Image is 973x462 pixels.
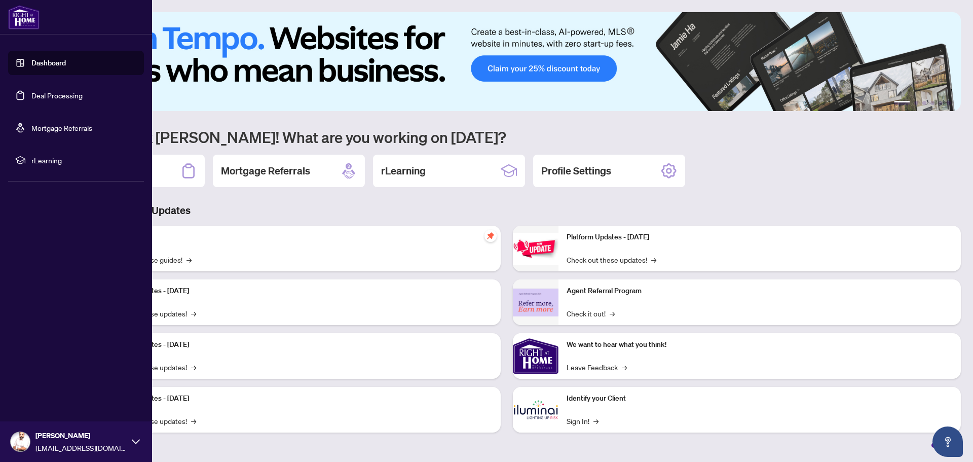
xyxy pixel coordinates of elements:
p: Platform Updates - [DATE] [106,393,493,404]
p: Identify your Client [567,393,953,404]
p: Platform Updates - [DATE] [106,339,493,350]
a: Deal Processing [31,91,83,100]
p: Self-Help [106,232,493,243]
img: Identify your Client [513,387,558,433]
span: → [191,362,196,373]
button: 1 [894,101,910,105]
span: → [651,254,656,265]
button: 4 [930,101,934,105]
span: → [191,308,196,319]
h2: rLearning [381,164,426,178]
p: We want to hear what you think! [567,339,953,350]
a: Leave Feedback→ [567,362,627,373]
span: → [622,362,627,373]
h2: Profile Settings [541,164,611,178]
img: Agent Referral Program [513,289,558,316]
h1: Welcome back [PERSON_NAME]! What are you working on [DATE]? [53,127,961,147]
img: We want to hear what you think! [513,333,558,379]
img: Platform Updates - June 23, 2025 [513,233,558,265]
img: Profile Icon [11,432,30,451]
span: → [191,415,196,427]
h3: Brokerage & Industry Updates [53,203,961,218]
span: rLearning [31,155,137,166]
img: Slide 0 [53,12,961,111]
button: 3 [922,101,926,105]
a: Check it out!→ [567,308,615,319]
button: 2 [914,101,918,105]
button: 6 [947,101,951,105]
a: Mortgage Referrals [31,123,92,132]
h2: Mortgage Referrals [221,164,310,178]
span: → [610,308,615,319]
span: pushpin [484,230,497,242]
a: Dashboard [31,58,66,67]
p: Platform Updates - [DATE] [106,286,493,297]
img: logo [8,5,40,29]
span: [PERSON_NAME] [35,430,127,441]
button: Open asap [932,427,963,457]
a: Check out these updates!→ [567,254,656,265]
span: [EMAIL_ADDRESS][DOMAIN_NAME] [35,442,127,453]
span: → [593,415,598,427]
button: 5 [939,101,943,105]
span: → [186,254,192,265]
p: Platform Updates - [DATE] [567,232,953,243]
a: Sign In!→ [567,415,598,427]
p: Agent Referral Program [567,286,953,297]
